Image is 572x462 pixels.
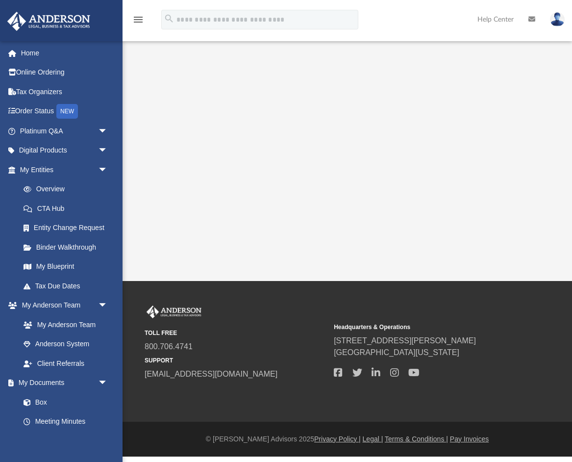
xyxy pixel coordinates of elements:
[385,435,448,443] a: Terms & Conditions |
[334,336,476,345] a: [STREET_ADDRESS][PERSON_NAME]
[132,19,144,26] a: menu
[14,199,123,218] a: CTA Hub
[7,160,123,180] a: My Entitiesarrow_drop_down
[145,356,327,365] small: SUPPORT
[14,354,118,373] a: Client Referrals
[14,180,123,199] a: Overview
[145,342,193,351] a: 800.706.4741
[7,82,123,102] a: Tax Organizers
[132,14,144,26] i: menu
[14,276,123,296] a: Tax Due Dates
[7,102,123,122] a: Order StatusNEW
[334,323,516,332] small: Headquarters & Operations
[145,329,327,337] small: TOLL FREE
[14,315,113,334] a: My Anderson Team
[14,412,118,432] a: Meeting Minutes
[56,104,78,119] div: NEW
[14,392,113,412] a: Box
[98,373,118,393] span: arrow_drop_down
[363,435,383,443] a: Legal |
[7,296,118,315] a: My Anderson Teamarrow_drop_down
[14,218,123,238] a: Entity Change Request
[7,373,118,393] a: My Documentsarrow_drop_down
[14,237,123,257] a: Binder Walkthrough
[7,121,123,141] a: Platinum Q&Aarrow_drop_down
[98,121,118,141] span: arrow_drop_down
[7,43,123,63] a: Home
[123,434,572,444] div: © [PERSON_NAME] Advisors 2025
[314,435,361,443] a: Privacy Policy |
[98,296,118,316] span: arrow_drop_down
[334,348,459,357] a: [GEOGRAPHIC_DATA][US_STATE]
[145,370,277,378] a: [EMAIL_ADDRESS][DOMAIN_NAME]
[4,12,93,31] img: Anderson Advisors Platinum Portal
[450,435,489,443] a: Pay Invoices
[98,141,118,161] span: arrow_drop_down
[14,334,118,354] a: Anderson System
[550,12,565,26] img: User Pic
[14,257,118,277] a: My Blueprint
[164,13,174,24] i: search
[145,306,203,318] img: Anderson Advisors Platinum Portal
[7,141,123,160] a: Digital Productsarrow_drop_down
[98,160,118,180] span: arrow_drop_down
[7,63,123,82] a: Online Ordering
